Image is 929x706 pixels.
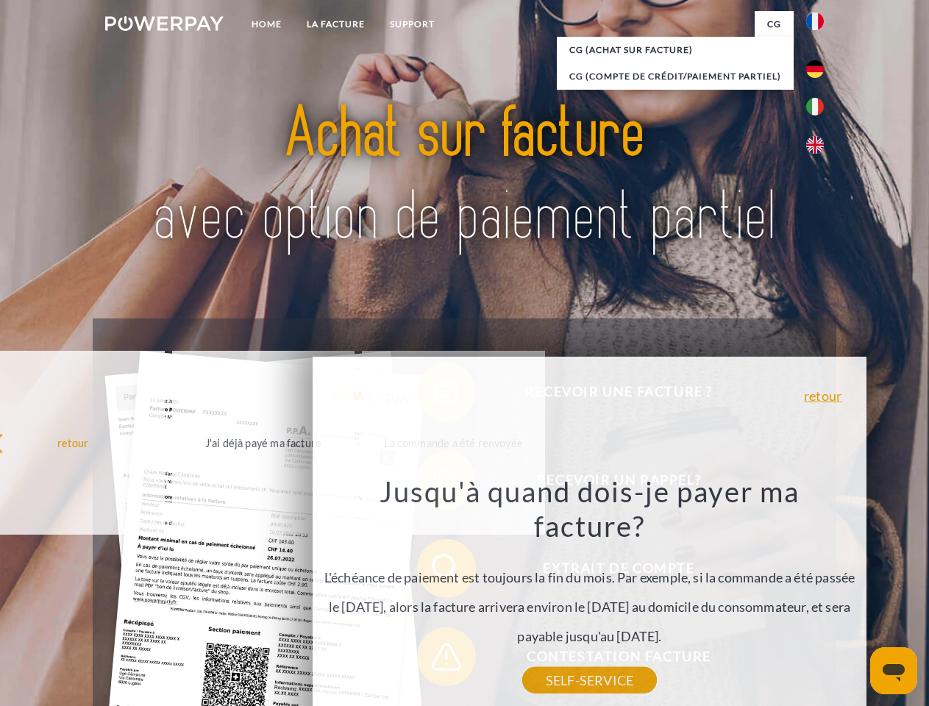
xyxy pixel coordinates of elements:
img: logo-powerpay-white.svg [105,16,224,31]
img: en [806,136,824,154]
a: CG (Compte de crédit/paiement partiel) [557,63,794,90]
div: J'ai déjà payé ma facture [181,432,346,452]
a: Support [377,11,447,38]
img: fr [806,13,824,30]
a: Home [239,11,294,38]
a: LA FACTURE [294,11,377,38]
a: CG [755,11,794,38]
img: title-powerpay_fr.svg [140,71,789,282]
a: CG (achat sur facture) [557,37,794,63]
img: it [806,98,824,115]
h3: Jusqu'à quand dois-je payer ma facture? [321,474,858,544]
div: L'échéance de paiement est toujours la fin du mois. Par exemple, si la commande a été passée le [... [321,474,858,680]
img: de [806,60,824,78]
a: SELF-SERVICE [522,667,657,693]
iframe: Bouton de lancement de la fenêtre de messagerie [870,647,917,694]
a: retour [804,389,841,402]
